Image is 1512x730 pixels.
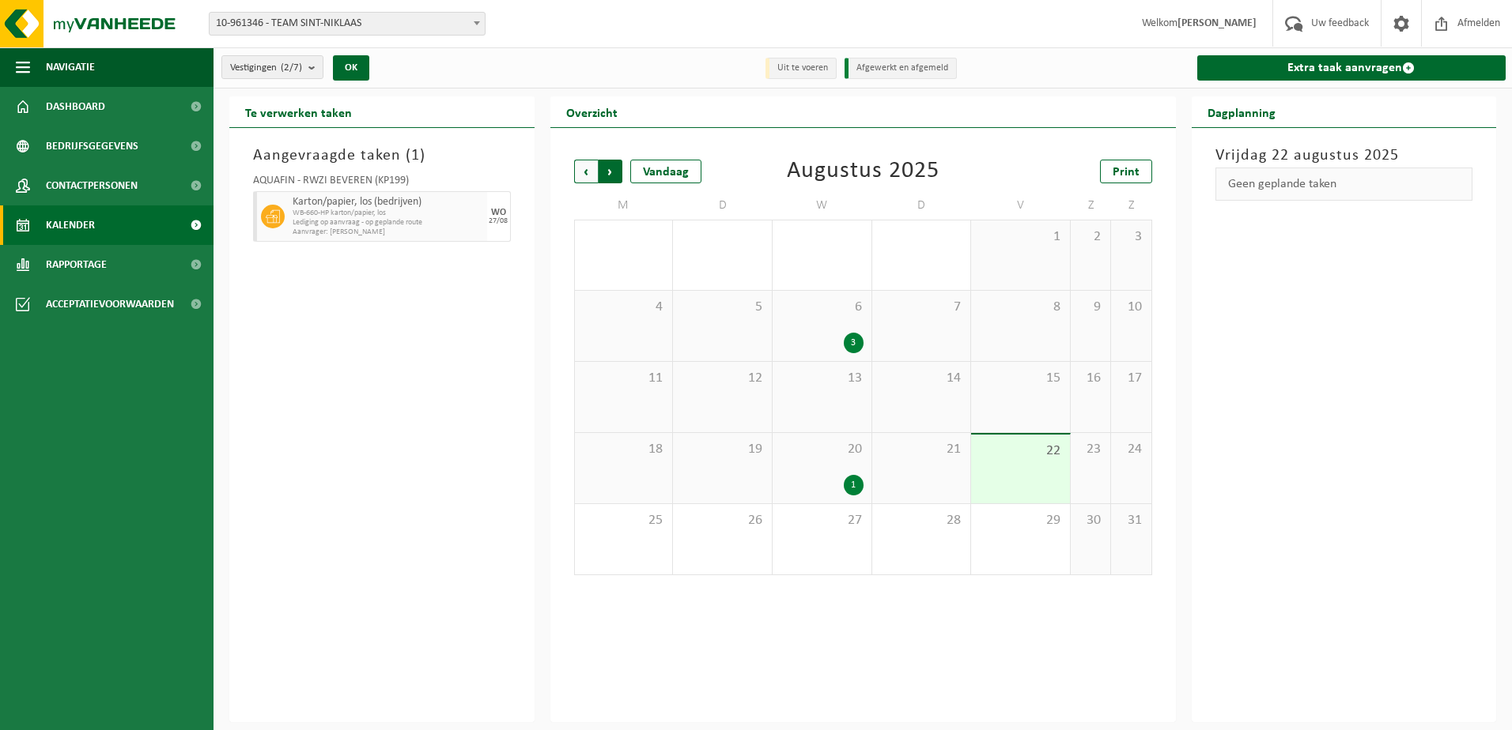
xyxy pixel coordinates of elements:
span: Rapportage [46,245,107,284]
h3: Vrijdag 22 augustus 2025 [1215,144,1473,167]
span: 24 [1119,441,1143,458]
span: 26 [681,512,764,529]
h2: Te verwerken taken [229,96,368,127]
h2: Overzicht [550,96,633,127]
span: 8 [979,299,1062,316]
div: 3 [844,333,864,353]
span: Acceptatievoorwaarden [46,284,174,324]
span: Bedrijfsgegevens [46,126,138,166]
span: Volgende [599,160,622,183]
span: Vestigingen [230,56,302,80]
button: Vestigingen(2/7) [221,55,323,79]
span: 13 [781,370,864,387]
span: 29 [979,512,1062,529]
span: Vorige [574,160,598,183]
h3: Aangevraagde taken ( ) [253,144,511,167]
span: 22 [979,442,1062,460]
span: 17 [1119,370,1143,387]
span: 7 [880,299,963,316]
a: Extra taak aanvragen [1197,55,1506,81]
li: Afgewerkt en afgemeld [845,58,957,79]
span: 31 [1119,512,1143,529]
span: 5 [681,299,764,316]
span: 10-961346 - TEAM SINT-NIKLAAS [209,12,486,36]
span: 11 [583,370,665,387]
div: Augustus 2025 [787,160,939,183]
span: 2 [1079,228,1102,246]
span: 23 [1079,441,1102,458]
td: Z [1071,191,1111,220]
td: M [574,191,674,220]
span: Karton/papier, los (bedrijven) [293,196,483,209]
span: 19 [681,441,764,458]
div: AQUAFIN - RWZI BEVEREN (KP199) [253,175,511,191]
div: WO [491,208,506,217]
strong: [PERSON_NAME] [1177,17,1257,29]
td: W [773,191,872,220]
span: 12 [681,370,764,387]
span: 18 [583,441,665,458]
td: Z [1111,191,1151,220]
div: Vandaag [630,160,701,183]
span: Dashboard [46,87,105,126]
a: Print [1100,160,1152,183]
span: Aanvrager: [PERSON_NAME] [293,228,483,237]
span: 4 [583,299,665,316]
span: 27 [781,512,864,529]
span: 16 [1079,370,1102,387]
span: 14 [880,370,963,387]
span: 10 [1119,299,1143,316]
li: Uit te voeren [765,58,837,79]
td: V [971,191,1071,220]
span: Contactpersonen [46,166,138,205]
button: OK [333,55,369,81]
span: 21 [880,441,963,458]
td: D [872,191,972,220]
div: 1 [844,475,864,495]
span: 6 [781,299,864,316]
span: Lediging op aanvraag - op geplande route [293,218,483,228]
span: 9 [1079,299,1102,316]
td: D [673,191,773,220]
span: 1 [979,228,1062,246]
span: WB-660-HP karton/papier, los [293,209,483,218]
span: 3 [1119,228,1143,246]
span: 30 [1079,512,1102,529]
span: Print [1113,166,1140,179]
count: (2/7) [281,62,302,73]
div: Geen geplande taken [1215,167,1473,201]
h2: Dagplanning [1192,96,1291,127]
div: 27/08 [489,217,508,225]
span: 20 [781,441,864,458]
span: 10-961346 - TEAM SINT-NIKLAAS [210,13,485,35]
span: 25 [583,512,665,529]
span: Kalender [46,205,95,245]
span: 15 [979,370,1062,387]
span: 28 [880,512,963,529]
span: Navigatie [46,47,95,87]
span: 1 [411,148,420,164]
